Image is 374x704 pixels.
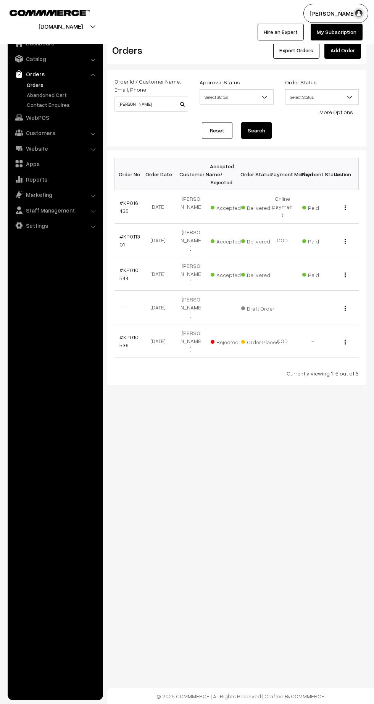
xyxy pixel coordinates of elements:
[176,158,206,190] th: Customer Name
[119,334,139,348] a: #KP010536
[176,190,206,224] td: [PERSON_NAME]
[285,78,317,86] label: Order Status
[345,306,346,311] img: Menu
[176,291,206,324] td: [PERSON_NAME]
[319,109,353,115] a: More Options
[211,235,249,245] span: Accepted
[10,219,100,232] a: Settings
[241,235,279,245] span: Delivered
[298,324,328,358] td: -
[211,336,249,346] span: Rejected
[345,340,346,345] img: Menu
[114,369,359,377] div: Currently viewing 1-5 out of 5
[273,42,319,59] button: Export Orders
[302,202,340,212] span: Paid
[10,126,100,140] a: Customers
[353,8,364,19] img: user
[285,90,358,104] span: Select Status
[119,233,140,248] a: #KP011301
[25,81,100,89] a: Orders
[115,158,145,190] th: Order No
[291,693,324,699] a: COMMMERCE
[10,203,100,217] a: Staff Management
[206,291,237,324] td: -
[324,42,361,59] a: Add Order
[298,158,328,190] th: Payment Status
[107,688,374,704] footer: © 2025 COMMMERCE | All Rights Reserved | Crafted By
[345,272,346,277] img: Menu
[10,67,100,81] a: Orders
[10,157,100,171] a: Apps
[119,200,138,214] a: #KP016435
[241,336,279,346] span: Order Placed
[237,158,267,190] th: Order Status
[200,78,240,86] label: Approval Status
[145,291,176,324] td: [DATE]
[10,111,100,124] a: WebPOS
[10,172,100,186] a: Reports
[176,224,206,257] td: [PERSON_NAME]
[206,158,237,190] th: Accepted / Rejected
[328,158,359,190] th: Action
[119,304,127,311] a: ---
[202,122,232,139] a: Reset
[303,4,368,23] button: [PERSON_NAME]
[200,90,273,104] span: Select Status
[145,257,176,291] td: [DATE]
[241,122,272,139] button: Search
[241,269,279,279] span: Delivered
[25,101,100,109] a: Contact Enquires
[114,97,188,112] input: Order Id / Customer Name / Customer Email / Customer Phone
[211,202,249,212] span: Accepted
[176,257,206,291] td: [PERSON_NAME]
[200,89,273,105] span: Select Status
[258,24,304,40] a: Hire an Expert
[119,267,139,281] a: #KP010544
[10,10,90,16] img: COMMMERCE
[211,269,249,279] span: Accepted
[298,291,328,324] td: -
[12,17,110,36] button: [DOMAIN_NAME]
[145,190,176,224] td: [DATE]
[10,52,100,66] a: Catalog
[10,188,100,201] a: Marketing
[285,89,359,105] span: Select Status
[302,235,340,245] span: Paid
[145,158,176,190] th: Order Date
[112,44,187,56] h2: Orders
[145,324,176,358] td: [DATE]
[10,142,100,155] a: Website
[267,190,298,224] td: Online payment
[267,324,298,358] td: COD
[241,303,279,313] span: Draft Order
[345,205,346,210] img: Menu
[302,269,340,279] span: Paid
[114,77,188,93] label: Order Id / Customer Name, Email, Phone
[145,224,176,257] td: [DATE]
[25,91,100,99] a: Abandoned Cart
[311,24,363,40] a: My Subscription
[10,8,76,17] a: COMMMERCE
[267,224,298,257] td: COD
[176,324,206,358] td: [PERSON_NAME]
[267,158,298,190] th: Payment Method
[241,202,279,212] span: Delivered
[345,239,346,244] img: Menu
